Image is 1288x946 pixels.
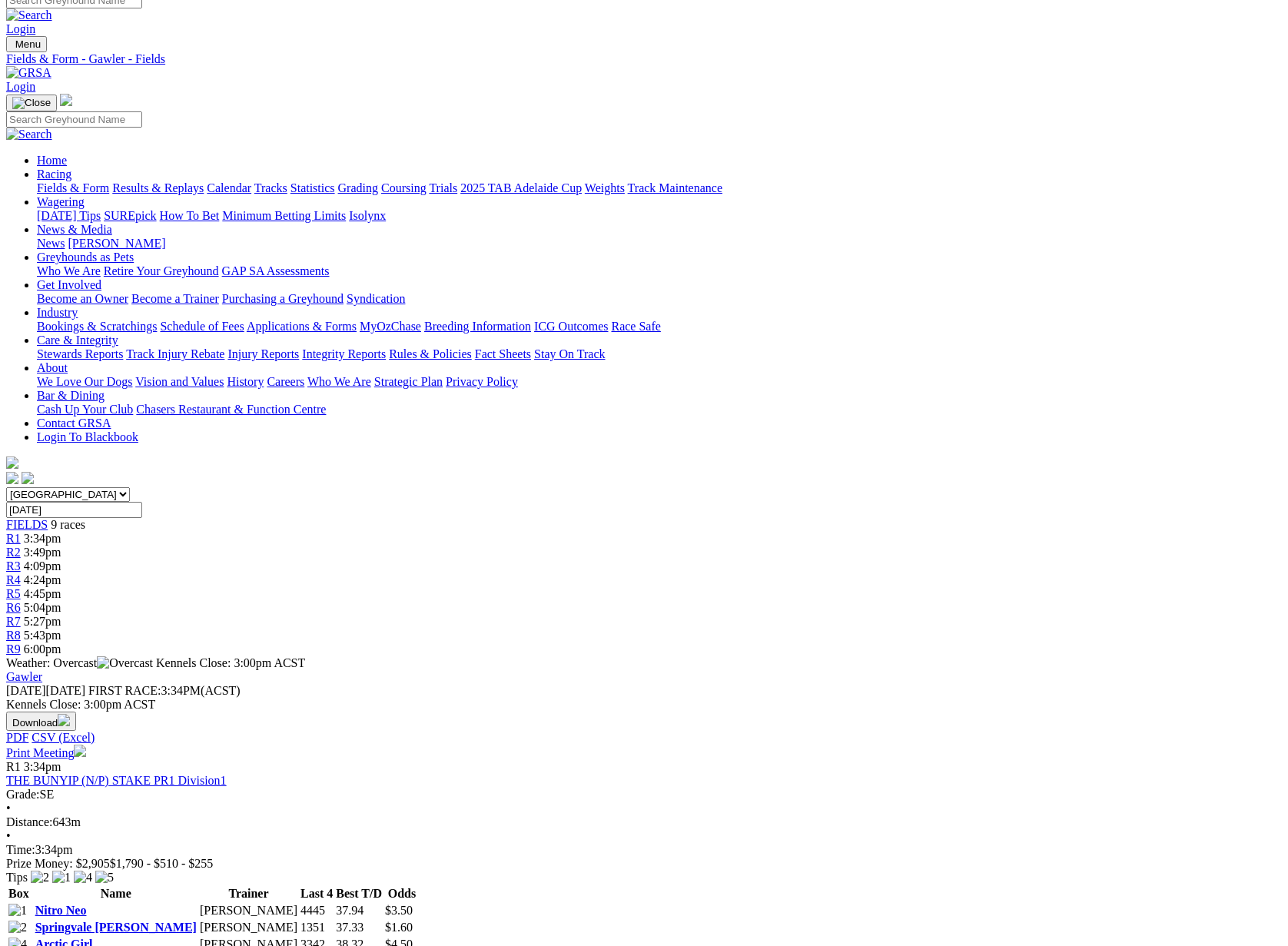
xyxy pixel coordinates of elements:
a: Bar & Dining [37,389,105,402]
a: We Love Our Dogs [37,375,132,388]
img: logo-grsa-white.png [60,94,72,106]
a: Become a Trainer [131,292,219,305]
span: [DATE] [6,684,85,697]
a: About [37,361,68,374]
a: Tracks [254,181,287,194]
span: 3:34pm [24,532,61,545]
img: 2 [31,871,49,885]
div: 3:34pm [6,843,1282,857]
span: $1.60 [385,921,413,934]
a: Weights [585,181,625,194]
th: Last 4 [300,886,334,901]
a: Rules & Policies [389,347,472,360]
span: 6:00pm [24,642,61,656]
a: Race Safe [611,320,660,333]
a: Login [6,80,35,93]
th: Best T/D [335,886,383,901]
div: Download [6,731,1282,745]
a: Results & Replays [112,181,204,194]
a: News [37,237,65,250]
a: [DATE] Tips [37,209,101,222]
span: Menu [15,38,41,50]
button: Toggle navigation [6,95,57,111]
div: Wagering [37,209,1282,223]
img: twitter.svg [22,472,34,484]
span: 4:09pm [24,559,61,573]
img: Search [6,128,52,141]
a: Injury Reports [227,347,299,360]
a: Strategic Plan [374,375,443,388]
a: THE BUNYIP (N/P) STAKE PR1 Division1 [6,774,227,787]
th: Odds [384,886,420,901]
a: News & Media [37,223,112,236]
img: download.svg [58,714,70,726]
div: 643m [6,815,1282,829]
span: Tips [6,871,28,884]
span: • [6,829,11,842]
a: Statistics [290,181,335,194]
a: Calendar [207,181,251,194]
a: 2025 TAB Adelaide Cup [460,181,582,194]
a: MyOzChase [360,320,421,333]
img: 2 [8,921,27,934]
a: Get Involved [37,278,101,291]
a: R2 [6,546,21,559]
a: Become an Owner [37,292,128,305]
img: 4 [74,871,92,885]
a: Fields & Form [37,181,109,194]
a: Login To Blackbook [37,430,138,443]
a: Gawler [6,670,42,683]
span: 4:24pm [24,573,61,586]
img: 5 [95,871,114,885]
span: 5:43pm [24,629,61,642]
span: FIELDS [6,518,48,531]
a: Retire Your Greyhound [104,264,219,277]
span: 3:34PM(ACST) [88,684,241,697]
span: Weather: Overcast [6,656,156,669]
a: Minimum Betting Limits [222,209,346,222]
span: $1,790 - $510 - $255 [110,857,214,870]
a: Fact Sheets [475,347,531,360]
th: Name [35,886,198,901]
a: Print Meeting [6,746,86,759]
span: 5:04pm [24,601,61,614]
img: logo-grsa-white.png [6,456,18,469]
a: Home [37,154,67,167]
a: R9 [6,642,21,656]
span: [DATE] [6,684,46,697]
button: Toggle navigation [6,36,47,52]
div: SE [6,788,1282,802]
a: Stewards Reports [37,347,123,360]
a: Grading [338,181,378,194]
a: R8 [6,629,21,642]
td: 37.33 [335,920,383,935]
a: Springvale [PERSON_NAME] [35,921,197,934]
div: Prize Money: $2,905 [6,857,1282,871]
span: 3:34pm [24,760,61,773]
a: Greyhounds as Pets [37,251,134,264]
a: Integrity Reports [302,347,386,360]
a: Vision and Values [135,375,224,388]
a: ICG Outcomes [534,320,608,333]
div: About [37,375,1282,389]
span: Time: [6,843,35,856]
span: Kennels Close: 3:00pm ACST [156,656,305,669]
a: R4 [6,573,21,586]
img: 1 [52,871,71,885]
a: Who We Are [307,375,371,388]
a: Contact GRSA [37,417,111,430]
img: facebook.svg [6,472,18,484]
input: Search [6,111,142,128]
a: R7 [6,615,21,628]
span: R1 [6,760,21,773]
span: $3.50 [385,904,413,917]
span: 3:49pm [24,546,61,559]
div: Kennels Close: 3:00pm ACST [6,698,1282,712]
a: Fields & Form - Gawler - Fields [6,52,1282,66]
img: GRSA [6,66,51,80]
img: Close [12,97,51,109]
